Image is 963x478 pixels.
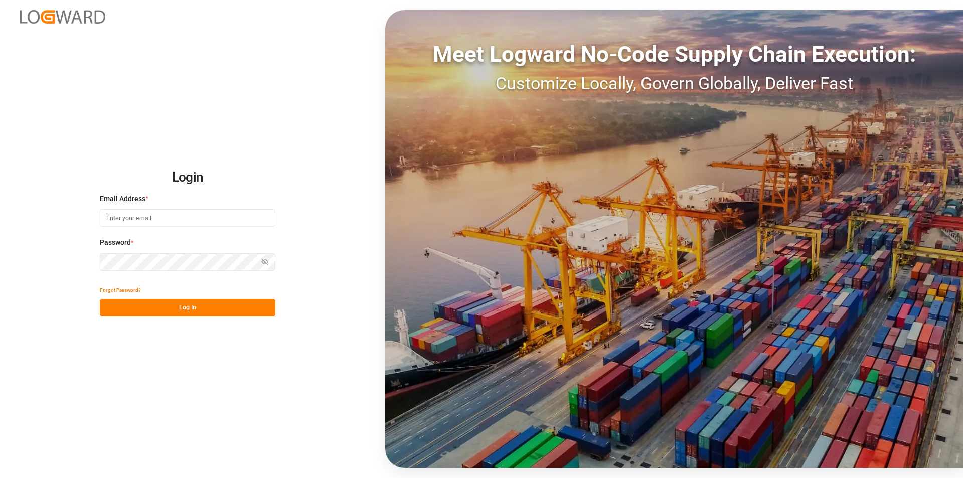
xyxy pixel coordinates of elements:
[100,299,275,316] button: Log In
[100,194,145,204] span: Email Address
[100,237,131,248] span: Password
[100,162,275,194] h2: Login
[20,10,105,24] img: Logward_new_orange.png
[385,71,963,96] div: Customize Locally, Govern Globally, Deliver Fast
[100,281,141,299] button: Forgot Password?
[100,209,275,227] input: Enter your email
[385,38,963,71] div: Meet Logward No-Code Supply Chain Execution:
